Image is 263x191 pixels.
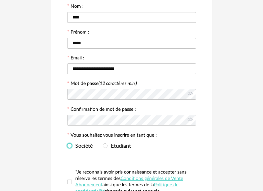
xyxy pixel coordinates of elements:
[67,133,157,139] label: Vous souhaitez vous inscrire en tant que :
[67,56,84,62] label: Email :
[71,81,137,86] label: Mot de passe
[98,81,137,86] i: (12 caractères min.)
[67,4,84,10] label: Nom :
[67,107,136,113] label: Confirmation de mot de passe :
[75,176,183,187] a: Conditions générales de Vente Abonnement
[107,143,131,149] span: Etudiant
[72,143,93,149] span: Société
[67,30,89,36] label: Prénom :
